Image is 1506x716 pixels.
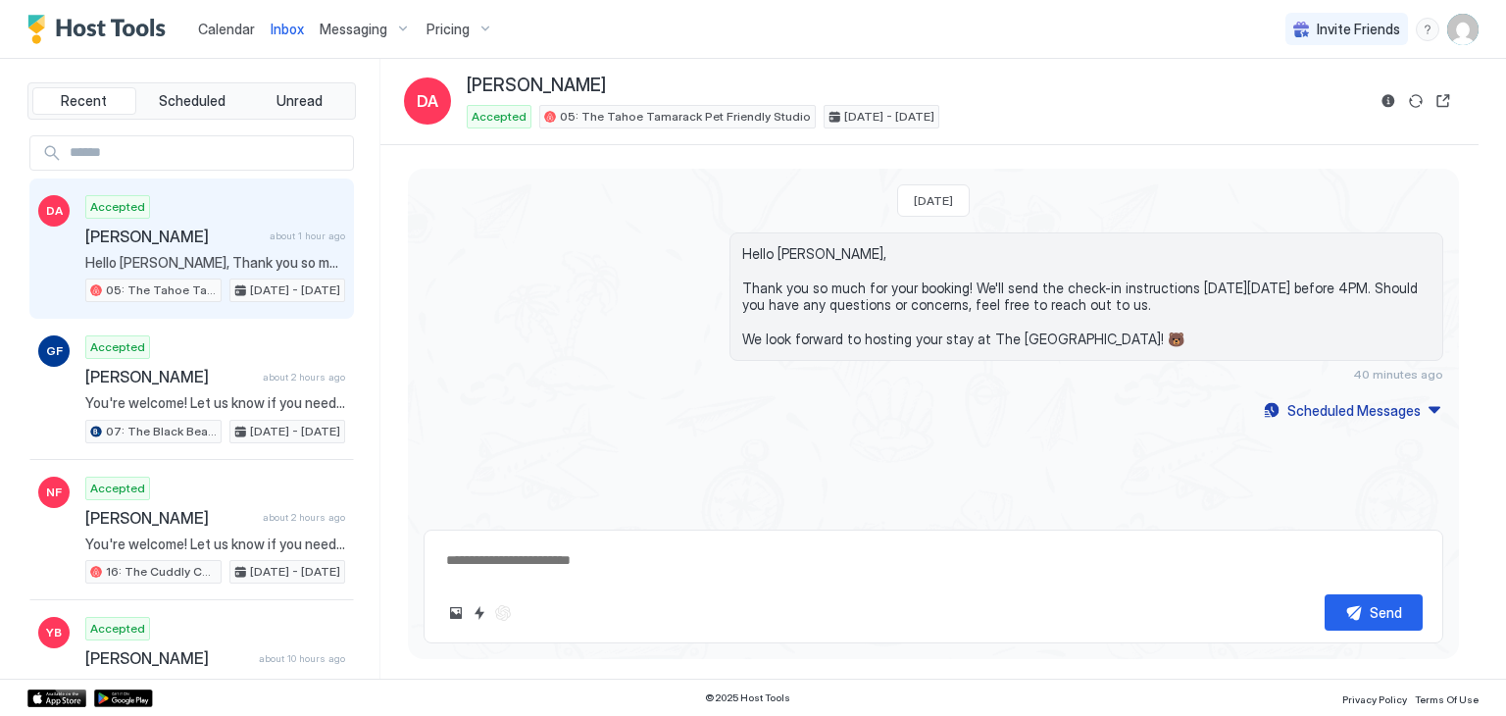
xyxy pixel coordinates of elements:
button: Upload image [444,601,468,625]
span: [DATE] [914,193,953,208]
span: Hello Yagnik, Thank you so much for your booking! We'll send the check-in instructions on [DATE] ... [85,676,345,693]
span: DA [417,89,438,113]
div: menu [1416,18,1439,41]
button: Scheduled [140,87,244,115]
span: Accepted [472,108,527,126]
button: Unread [247,87,351,115]
input: Input Field [62,136,353,170]
span: NF [46,484,62,501]
div: Send [1370,602,1402,623]
span: Pricing [427,21,470,38]
span: [PERSON_NAME] [467,75,606,97]
span: Inbox [271,21,304,37]
span: [DATE] - [DATE] [250,281,340,299]
a: Privacy Policy [1342,688,1407,708]
span: [DATE] - [DATE] [844,108,934,126]
span: 05: The Tahoe Tamarack Pet Friendly Studio [106,281,217,299]
span: Hello [PERSON_NAME], Thank you so much for your booking! We'll send the check-in instructions [DA... [742,245,1431,348]
span: Messaging [320,21,387,38]
span: Accepted [90,198,145,216]
a: Inbox [271,19,304,39]
span: about 2 hours ago [263,511,345,524]
button: Sync reservation [1404,89,1428,113]
span: Accepted [90,480,145,497]
span: [PERSON_NAME] [85,367,255,386]
a: App Store [27,690,86,707]
div: Scheduled Messages [1287,400,1421,421]
button: Quick reply [468,601,491,625]
span: [PERSON_NAME] [85,227,262,246]
button: Open reservation [1431,89,1455,113]
span: Recent [61,92,107,110]
div: User profile [1447,14,1479,45]
span: GF [46,342,63,360]
span: You're welcome! Let us know if you need anything else 😊 [85,536,345,553]
span: Scheduled [159,92,226,110]
a: Calendar [198,19,255,39]
span: Accepted [90,338,145,356]
span: about 1 hour ago [270,230,345,242]
span: 40 minutes ago [1353,367,1443,382]
button: Recent [32,87,136,115]
span: about 10 hours ago [259,652,345,665]
span: about 2 hours ago [263,371,345,384]
span: 05: The Tahoe Tamarack Pet Friendly Studio [560,108,811,126]
span: Terms Of Use [1415,693,1479,705]
span: [DATE] - [DATE] [250,423,340,440]
span: 07: The Black Bear King Studio [106,423,217,440]
span: Calendar [198,21,255,37]
span: Hello [PERSON_NAME], Thank you so much for your booking! We'll send the check-in instructions [DA... [85,254,345,272]
span: Privacy Policy [1342,693,1407,705]
span: Unread [276,92,323,110]
span: You're welcome! Let us know if you need anything else 😊 [85,394,345,412]
span: [DATE] - [DATE] [250,563,340,581]
a: Google Play Store [94,690,153,707]
div: tab-group [27,82,356,120]
span: © 2025 Host Tools [705,691,790,704]
a: Host Tools Logo [27,15,175,44]
span: [PERSON_NAME] [85,648,251,668]
span: 16: The Cuddly Cub Studio [106,563,217,581]
span: Invite Friends [1317,21,1400,38]
button: Reservation information [1377,89,1400,113]
a: Terms Of Use [1415,688,1479,708]
button: Scheduled Messages [1261,397,1443,424]
span: Accepted [90,620,145,638]
button: Send [1325,594,1423,631]
span: DA [46,202,63,220]
span: [PERSON_NAME] [85,508,255,528]
span: YB [46,624,62,641]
